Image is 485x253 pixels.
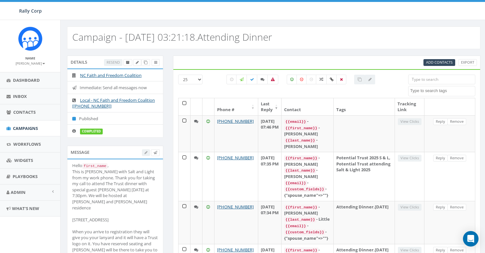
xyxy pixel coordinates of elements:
span: Inbox [13,93,27,99]
th: Phone #: activate to sort column ascending [214,98,258,115]
label: Pending [226,75,237,84]
label: Mixed [316,75,327,84]
a: [PHONE_NUMBER] [217,155,254,161]
label: Bounced [267,75,278,84]
span: Playbooks [13,174,38,179]
code: first_name [82,163,108,169]
a: Reply [433,155,448,162]
td: [DATE] 07:46 PM [258,115,282,152]
code: {{first_name}} [284,205,318,210]
code: {{custom_fields}} [284,186,325,192]
textarea: Search [410,88,475,94]
a: Remove [447,118,466,125]
code: {{first_name}} [284,125,318,131]
code: {{last_name}} [284,138,316,143]
span: Workflows [13,141,41,147]
a: Remove [447,204,466,211]
td: Attending Dinner.[DATE] [334,201,395,244]
i: Immediate: Send all messages now [72,86,80,90]
span: CSV files only [426,60,453,65]
a: Remove [447,155,466,162]
label: Sending [236,75,247,84]
img: Icon_1.png [18,26,42,51]
div: - [284,118,331,125]
label: completed [80,129,103,134]
code: {{email}} [284,119,307,125]
label: Delivered [247,75,258,84]
span: Widgets [14,157,33,163]
i: Published [72,117,79,121]
a: Export [458,59,477,66]
span: What's New [12,206,39,211]
span: Rally Corp [19,8,42,14]
h2: Campaign - [DATE] 03:21:18.Attending Dinner [72,32,272,42]
div: - [284,223,331,229]
span: Archive Campaign [126,60,130,65]
div: Message [67,146,163,159]
th: Tracking Link [395,98,424,115]
a: Reply [433,204,448,211]
div: - {"spouse_name"=>""} [284,186,331,198]
code: {{first_name}} [284,155,318,161]
div: Details [67,56,163,69]
div: - [PERSON_NAME] [284,125,331,137]
a: Local - NC Faith and Freedom Coalition [[PHONE_NUMBER]] [72,97,155,109]
div: - [284,180,331,186]
label: Positive [287,75,297,84]
span: Contacts [13,109,36,115]
th: Last Reply: activate to sort column ascending [258,98,282,115]
input: Type to search [408,75,475,84]
a: [PHONE_NUMBER] [217,204,254,210]
a: Add Contacts [423,59,455,66]
a: [PHONE_NUMBER] [217,247,254,253]
div: - [PERSON_NAME] [284,137,331,149]
td: [DATE] 07:34 PM [258,201,282,244]
span: Edit Campaign Title [136,60,139,65]
li: Immediate: Send all messages now [67,81,163,94]
td: [DATE] 07:35 PM [258,152,282,201]
th: Tags [334,98,395,115]
code: {{email}} [284,180,307,186]
span: View Campaign Delivery Statistics [154,60,157,65]
span: Campaigns [13,125,38,131]
div: - [PERSON_NAME] [284,167,331,179]
td: Potential Trust 2025 S & L, Potential Trust attending Salt & Light 2025 [334,152,395,201]
small: Name [25,56,35,60]
span: Add Contacts [426,60,453,65]
a: Reply [433,118,448,125]
li: Published [67,112,163,125]
a: [PHONE_NUMBER] [217,118,254,124]
small: [PERSON_NAME] [16,61,45,66]
label: Negative [296,75,307,84]
label: Link Clicked [326,75,337,84]
div: - {"spouse_name"=>""} [284,229,331,241]
code: {{custom_fields}} [284,229,325,235]
div: - [PERSON_NAME] [284,204,331,216]
span: Send Test Message [154,150,157,155]
label: Removed [336,75,346,84]
a: [PERSON_NAME] [16,60,45,66]
span: Clone Campaign [144,60,147,65]
div: Open Intercom Messenger [463,231,479,247]
div: - [PERSON_NAME] [284,155,331,167]
label: Neutral [306,75,317,84]
code: {{last_name}} [284,168,316,174]
span: Dashboard [13,77,40,83]
div: - Little [284,216,331,223]
code: {{last_name}} [284,217,316,223]
a: NC Faith and Freedom Coalition [80,72,142,78]
th: Contact [282,98,334,115]
span: Admin [11,189,26,195]
code: {{email}} [284,223,307,229]
label: Replied [257,75,268,84]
